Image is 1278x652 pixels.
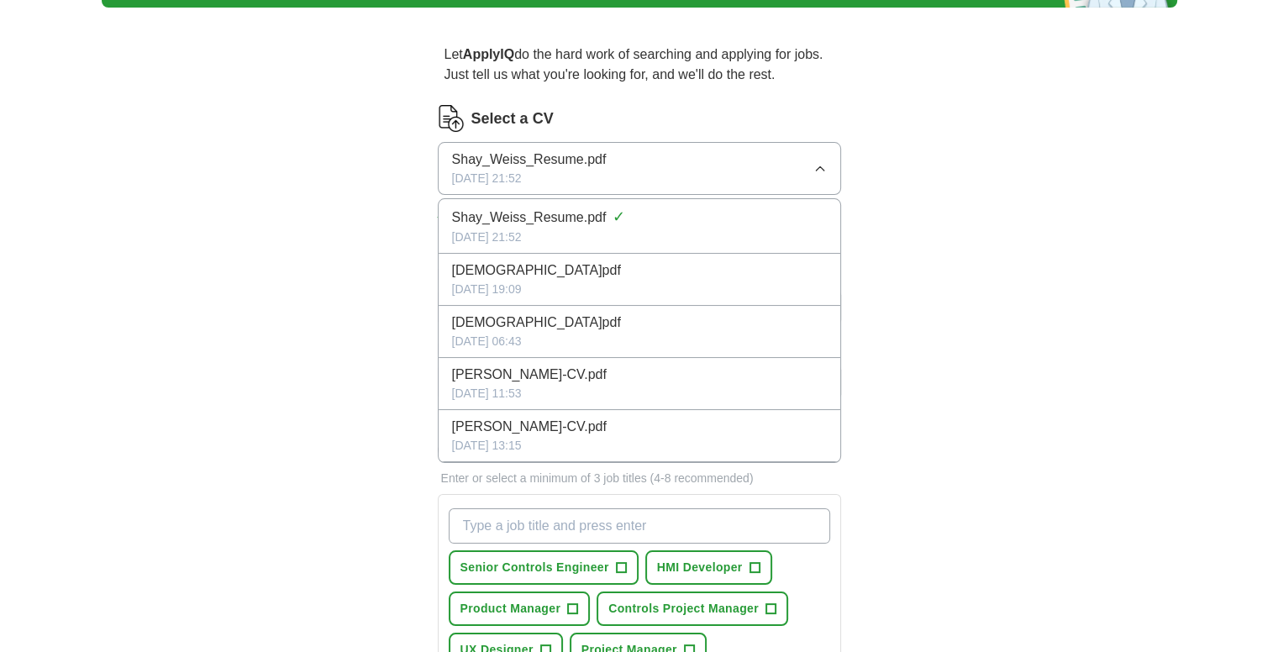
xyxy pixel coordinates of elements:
[597,592,788,626] button: Controls Project Manager
[452,313,621,333] span: [DEMOGRAPHIC_DATA]pdf
[449,550,639,585] button: Senior Controls Engineer
[452,385,827,402] div: [DATE] 11:53
[449,592,591,626] button: Product Manager
[452,333,827,350] div: [DATE] 06:43
[452,260,621,281] span: [DEMOGRAPHIC_DATA]pdf
[452,208,607,228] span: Shay_Weiss_Resume.pdf
[460,600,561,618] span: Product Manager
[657,559,743,576] span: HMI Developer
[452,229,827,246] div: [DATE] 21:52
[438,105,465,132] img: CV Icon
[452,170,522,187] span: [DATE] 21:52
[452,417,607,437] span: [PERSON_NAME]-CV.pdf
[452,150,607,170] span: Shay_Weiss_Resume.pdf
[438,470,841,487] p: Enter or select a minimum of 3 job titles (4-8 recommended)
[471,108,554,130] label: Select a CV
[452,365,607,385] span: [PERSON_NAME]-CV.pdf
[452,281,827,298] div: [DATE] 19:09
[460,559,609,576] span: Senior Controls Engineer
[608,600,759,618] span: Controls Project Manager
[463,47,514,61] strong: ApplyIQ
[613,206,625,229] span: ✓
[449,508,830,544] input: Type a job title and press enter
[438,142,841,195] button: Shay_Weiss_Resume.pdf[DATE] 21:52
[645,550,772,585] button: HMI Developer
[438,38,841,92] p: Let do the hard work of searching and applying for jobs. Just tell us what you're looking for, an...
[452,437,827,455] div: [DATE] 13:15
